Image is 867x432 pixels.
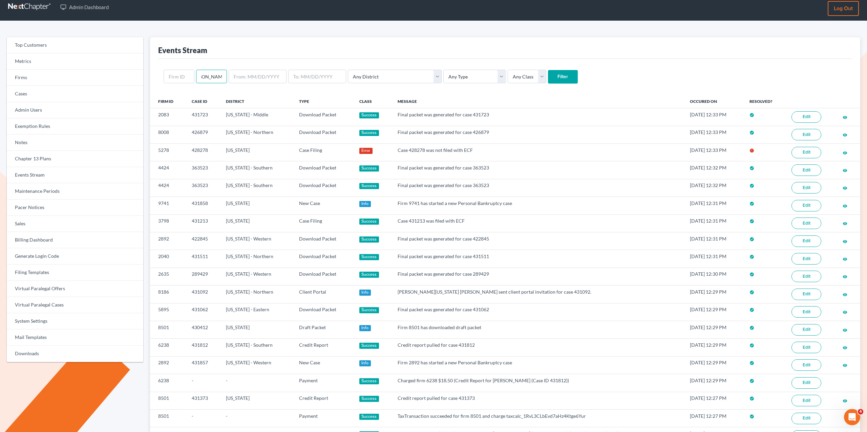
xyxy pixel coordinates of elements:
td: 8501 [150,321,186,338]
a: Edit [791,271,821,282]
td: Download Packet [294,232,354,250]
a: visibility [843,362,847,368]
a: Edit [791,218,821,229]
td: [DATE] 12:29 PM [684,339,744,356]
td: - [220,374,294,392]
td: [DATE] 12:31 PM [684,250,744,268]
a: visibility [843,114,847,120]
i: visibility [843,274,847,279]
a: Log out [828,1,859,16]
td: 8008 [150,126,186,143]
td: 4424 [150,161,186,179]
a: Chapter 13 Plans [7,151,143,167]
i: check_circle [749,166,754,170]
td: [DATE] 12:29 PM [684,303,744,321]
input: Filter [548,70,578,84]
i: check_circle [749,113,754,117]
td: 363523 [186,161,220,179]
a: Downloads [7,346,143,362]
i: visibility [843,399,847,403]
td: Final packet was generated for case 426879 [392,126,684,143]
a: Admin Users [7,102,143,118]
a: Edit [791,235,821,247]
td: 8501 [150,410,186,427]
i: check_circle [749,254,754,259]
td: 431812 [186,339,220,356]
td: TaxTransaction succeeded for firm 8501 and charge taxcalc_1RvL3CLbEvd7aHz4Ktge6Yur [392,410,684,427]
i: visibility [843,221,847,226]
a: visibility [843,344,847,350]
iframe: Intercom live chat [844,409,860,425]
i: visibility [843,204,847,208]
th: Case ID [186,94,220,108]
td: [DATE] 12:27 PM [684,392,744,409]
td: 5895 [150,303,186,321]
i: check_circle [749,201,754,206]
div: Error [359,148,373,154]
td: [US_STATE] [220,197,294,214]
a: Edit [791,306,821,318]
a: Cases [7,86,143,102]
a: Notes [7,135,143,151]
td: 428278 [186,143,220,161]
td: - [186,410,220,427]
a: Edit [791,342,821,353]
td: 2040 [150,250,186,268]
td: 4424 [150,179,186,197]
a: Edit [791,164,821,176]
div: Info [359,201,371,207]
td: [DATE] 12:30 PM [684,268,744,285]
div: Success [359,396,379,402]
i: visibility [843,186,847,190]
div: Success [359,414,379,420]
td: Firm 9741 has started a new Personal Bankruptcy case [392,197,684,214]
a: Edit [791,395,821,406]
td: [US_STATE] - Middle [220,108,294,126]
td: 363523 [186,179,220,197]
td: 2083 [150,108,186,126]
a: visibility [843,132,847,137]
i: check_circle [749,219,754,224]
a: Edit [791,182,821,194]
i: visibility [843,292,847,297]
a: Filing Templates [7,265,143,281]
a: visibility [843,150,847,155]
td: [US_STATE] - Northern [220,286,294,303]
a: Virtual Paralegal Offers [7,281,143,297]
a: visibility [843,256,847,262]
td: Download Packet [294,268,354,285]
td: Payment [294,374,354,392]
td: Final packet was generated for case 431062 [392,303,684,321]
th: Resolved? [744,94,786,108]
i: check_circle [749,414,754,419]
i: check_circle [749,308,754,312]
td: Final packet was generated for case 431723 [392,108,684,126]
td: 431858 [186,197,220,214]
td: [US_STATE] - Northern [220,126,294,143]
td: [US_STATE] - Southern [220,339,294,356]
a: visibility [843,327,847,333]
a: Edit [791,253,821,265]
a: Billing Dashboard [7,232,143,248]
td: 430412 [186,321,220,338]
td: [US_STATE] - Western [220,268,294,285]
td: 431373 [186,392,220,409]
td: 431092 [186,286,220,303]
a: Admin Dashboard [57,1,112,13]
span: 4 [858,409,863,414]
td: Final packet was generated for case 289429 [392,268,684,285]
td: [DATE] 12:33 PM [684,126,744,143]
td: 431062 [186,303,220,321]
input: Firm ID [164,70,194,83]
td: Final packet was generated for case 363523 [392,179,684,197]
a: Pacer Notices [7,200,143,216]
td: New Case [294,356,354,374]
a: Firms [7,70,143,86]
th: District [220,94,294,108]
a: Virtual Paralegal Cases [7,297,143,313]
td: Credit Report [294,392,354,409]
td: 431723 [186,108,220,126]
a: Maintenance Periods [7,183,143,200]
i: visibility [843,151,847,155]
input: To: MM/DD/YYYY [288,70,346,83]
